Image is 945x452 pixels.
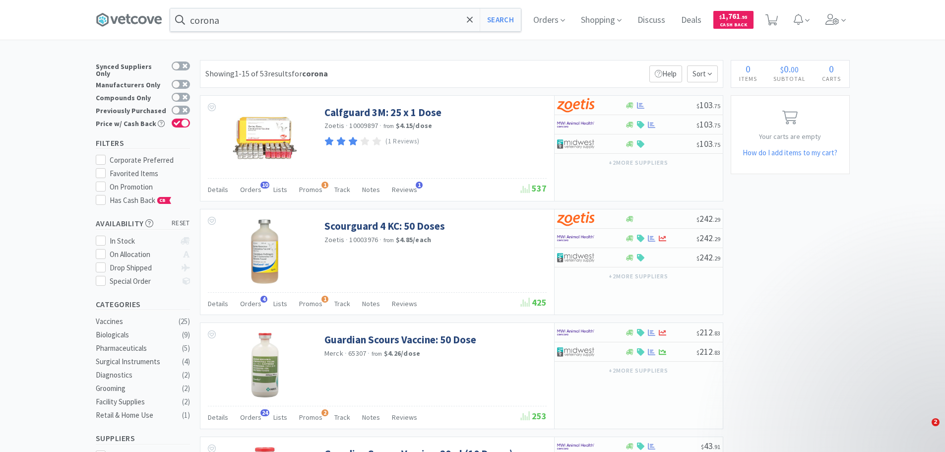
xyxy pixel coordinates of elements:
span: 10003976 [349,235,378,244]
span: 1 [321,182,328,189]
a: Scourguard 4 KC: 50 Doses [324,219,445,233]
span: Promos [299,185,322,194]
span: $ [696,216,699,223]
div: Corporate Preferred [110,154,190,166]
p: Your carts are empty [731,131,849,142]
p: (1 Reviews) [385,136,419,147]
div: ( 2 ) [182,396,190,408]
span: 242 [696,232,720,244]
span: 242 [696,213,720,224]
div: Price w/ Cash Back [96,119,167,127]
h4: Subtotal [765,74,814,83]
div: ( 5 ) [182,342,190,354]
h5: How do I add items to my cart? [731,147,849,159]
div: ( 4 ) [182,356,190,368]
span: for [292,68,328,78]
span: 212 [696,346,720,357]
span: . 75 [713,141,720,148]
div: ( 25 ) [179,316,190,327]
span: from [383,123,394,129]
span: Reviews [392,299,417,308]
div: ( 9 ) [182,329,190,341]
span: 0 [746,63,751,75]
div: ( 2 ) [182,383,190,394]
span: . 83 [713,349,720,356]
span: Notes [362,299,380,308]
span: Orders [240,185,261,194]
span: 10009897 [349,121,378,130]
div: Manufacturers Only [96,80,167,88]
span: from [383,237,394,244]
span: Track [334,185,350,194]
div: Compounds Only [96,93,167,101]
div: ( 2 ) [182,369,190,381]
span: 253 [521,410,547,422]
span: $ [696,102,699,110]
span: Track [334,299,350,308]
div: Drop Shipped [110,262,176,274]
span: . 75 [713,102,720,110]
img: bec4cb2de91f4c9c938879aaef8b4e06_239361.jpeg [222,219,308,284]
a: Zoetis [324,121,345,130]
input: Search by item, sku, manufacturer, ingredient, size... [170,8,521,31]
span: 2 [932,418,940,426]
span: $ [696,255,699,262]
span: Promos [299,299,322,308]
span: Promos [299,413,322,422]
div: Favorited Items [110,168,190,180]
span: Lists [273,413,287,422]
div: . [765,64,814,74]
span: $ [696,141,699,148]
button: +2more suppliers [604,156,673,170]
span: . 83 [713,329,720,337]
img: a673e5ab4e5e497494167fe422e9a3ab.png [557,211,594,226]
strong: $4.26 / dose [384,349,421,358]
span: $ [696,122,699,129]
h5: Filters [96,137,190,149]
span: Sort [687,65,718,82]
div: Diagnostics [96,369,176,381]
h5: Suppliers [96,433,190,444]
span: Orders [240,299,261,308]
span: · [379,121,381,130]
span: 103 [696,119,720,130]
div: Special Order [110,275,176,287]
div: Synced Suppliers Only [96,62,167,77]
a: Discuss [633,16,669,25]
span: 1 [321,296,328,303]
img: f6b2451649754179b5b4e0c70c3f7cb0_2.png [557,325,594,340]
span: · [368,349,370,358]
div: Previously Purchased [96,106,167,114]
span: · [379,235,381,244]
span: $ [696,329,699,337]
iframe: Intercom live chat [911,418,935,442]
a: Guardian Scours Vaccine: 50 Dose [324,333,476,346]
h5: Availability [96,218,190,229]
a: Calfguard 3M: 25 x 1 Dose [324,106,441,119]
span: $ [696,349,699,356]
div: Facility Supplies [96,396,176,408]
span: Lists [273,185,287,194]
span: 1 [416,182,423,189]
h4: Items [731,74,765,83]
div: Vaccines [96,316,176,327]
div: Showing 1-15 of 53 results [205,67,328,80]
div: Retail & Home Use [96,409,176,421]
div: Grooming [96,383,176,394]
span: . 29 [713,235,720,243]
span: 0 [829,63,834,75]
span: $ [780,65,784,74]
span: 425 [521,297,547,308]
span: 212 [696,326,720,338]
span: Reviews [392,413,417,422]
span: CB [158,197,168,203]
span: 103 [696,99,720,111]
span: 43 [701,440,720,452]
span: Has Cash Back [110,195,172,205]
strong: $4.15 / dose [396,121,433,130]
span: Notes [362,413,380,422]
span: Orders [240,413,261,422]
span: $ [696,235,699,243]
div: On Allocation [110,249,176,260]
img: a673e5ab4e5e497494167fe422e9a3ab.png [557,98,594,113]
